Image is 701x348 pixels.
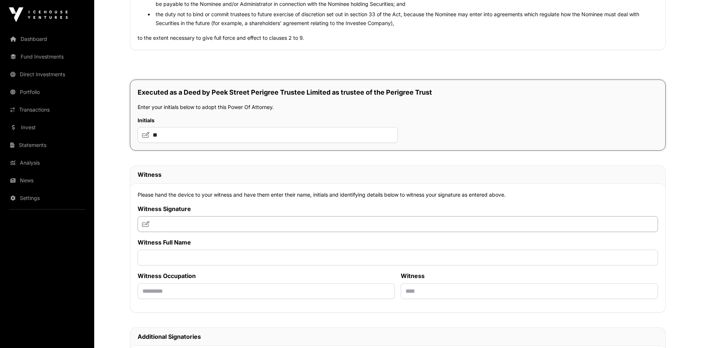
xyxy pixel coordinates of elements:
[664,313,701,348] iframe: Chat Widget
[138,34,658,42] p: to the extent necessary to give full force and effect to clauses 2 to 9.
[138,117,398,124] label: Initials
[6,31,88,47] a: Dashboard
[9,7,68,22] img: Icehouse Ventures Logo
[6,66,88,82] a: Direct Investments
[6,84,88,100] a: Portfolio
[6,49,88,65] a: Fund Investments
[138,271,395,280] label: Witness Occupation
[6,155,88,171] a: Analysis
[6,102,88,118] a: Transactions
[138,191,658,198] p: Please hand the device to your witness and have them enter their name, initials and identifying d...
[6,190,88,206] a: Settings
[138,332,658,341] h2: Additional Signatories
[138,170,658,179] h2: Witness
[6,137,88,153] a: Statements
[138,103,658,111] p: Enter your initials below to adopt this Power Of Attorney.
[401,271,658,280] label: Witness
[138,87,658,98] h2: Executed as a Deed by Peek Street Perigree Trustee Limited as trustee of the Perigree Trust
[138,204,658,213] label: Witness Signature
[154,10,658,28] li: the duty not to bind or commit trustees to future exercise of discretion set out in section 33 of...
[6,119,88,136] a: Invest
[138,238,658,247] label: Witness Full Name
[6,172,88,189] a: News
